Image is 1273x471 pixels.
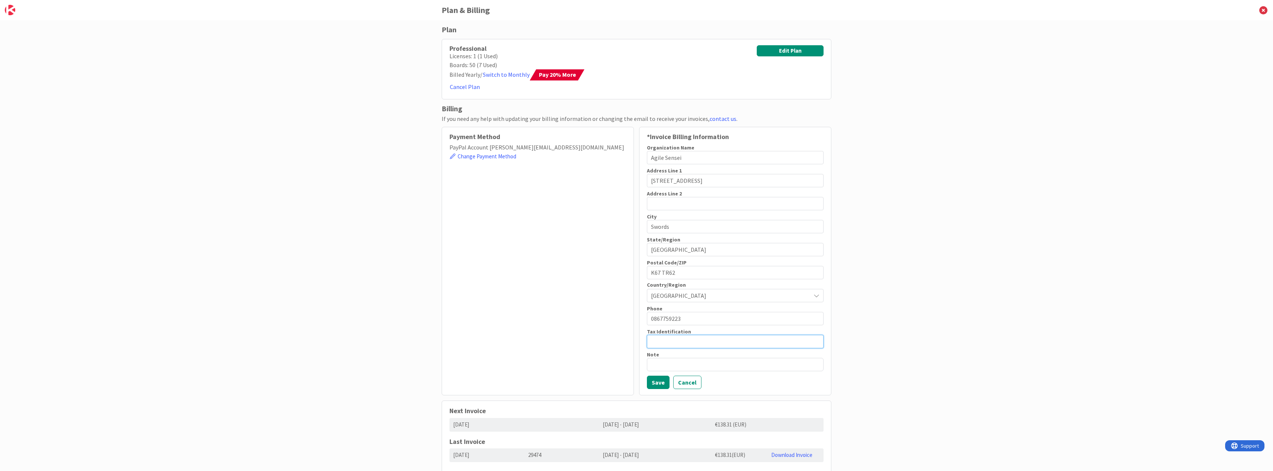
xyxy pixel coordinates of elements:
[524,448,599,462] div: 29474
[771,451,812,458] a: Download Invoice
[647,190,682,197] label: Address Line 2
[449,407,824,415] h5: Next Invoice
[5,5,15,15] img: Visit kanbanzone.com
[647,305,662,312] label: Phone
[711,448,768,462] div: € 138.31 ( EUR )
[16,1,34,10] span: Support
[647,376,670,389] button: Save
[449,133,626,141] h2: Payment Method
[647,328,691,335] label: Tax Identification
[647,259,687,266] label: Postal Code/ZIP
[599,448,711,462] div: [DATE] - [DATE]
[442,103,831,114] div: Billing
[647,351,659,358] label: Note
[449,82,480,92] button: Cancel Plan
[647,213,657,220] label: City
[449,143,626,152] p: PayPal Account [PERSON_NAME][EMAIL_ADDRESS][DOMAIN_NAME]
[757,45,824,56] button: Edit Plan
[647,144,694,151] label: Organization Name
[647,236,680,243] label: State/Region
[442,114,831,123] div: If you need any help with updating your billing information or changing the email to receive your...
[449,52,581,60] div: Licenses: 1 (1 Used)
[647,282,686,287] span: Country/Region
[647,167,682,174] label: Address Line 1
[449,60,581,69] div: Boards: 50 (7 Used)
[673,376,701,389] button: Cancel
[482,70,530,79] button: Switch to Monthly
[647,133,824,141] h2: *Invoice Billing Information
[449,448,524,462] div: [DATE]
[449,69,581,80] div: Billed Yearly /
[449,45,581,52] div: Professional
[599,418,711,432] div: [DATE] - [DATE]
[442,24,831,35] div: Plan
[539,69,576,80] span: Pay 20% More
[710,115,736,122] a: contact us
[449,418,524,432] div: [DATE]
[449,438,824,446] h5: Last Invoice
[449,152,517,161] button: Change Payment Method
[651,290,807,301] span: [GEOGRAPHIC_DATA]
[711,418,768,432] div: €138.31 (EUR)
